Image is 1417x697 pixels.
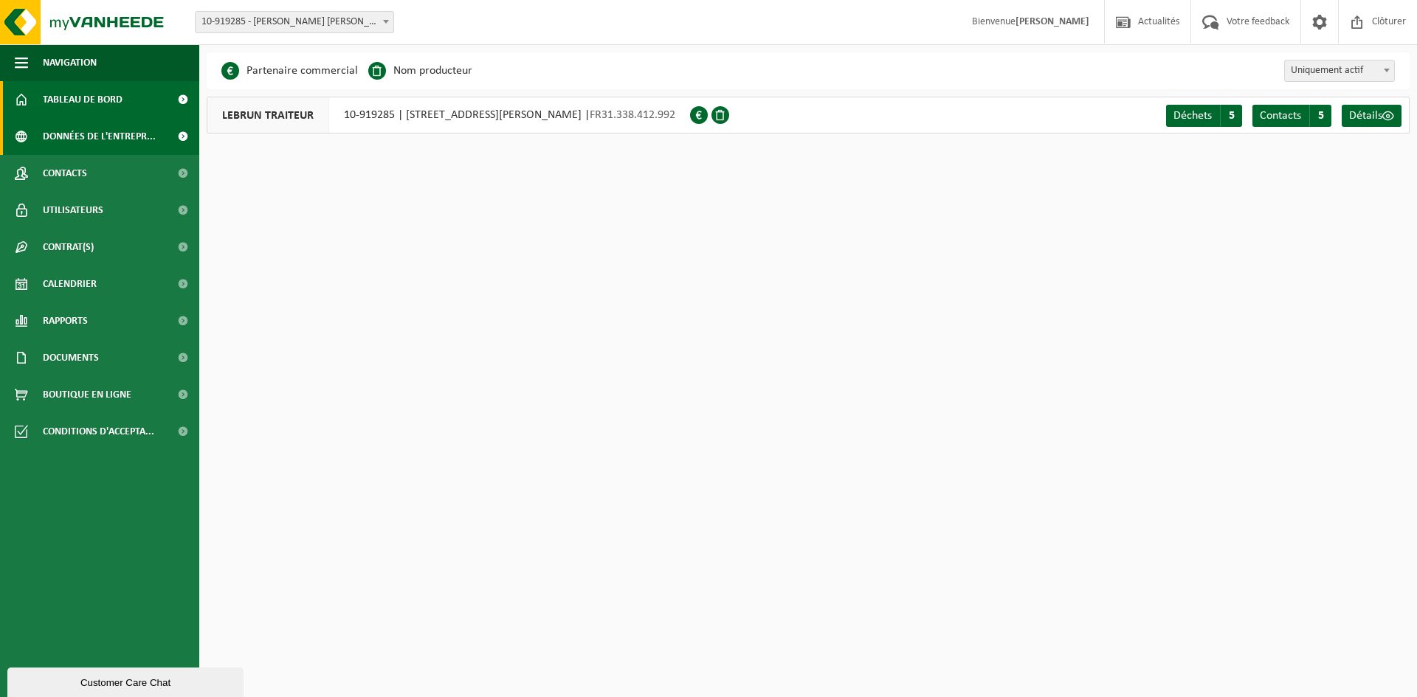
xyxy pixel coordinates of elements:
span: Uniquement actif [1285,60,1394,81]
span: Uniquement actif [1284,60,1395,82]
span: Contacts [1260,110,1301,122]
span: 5 [1220,105,1242,127]
span: Détails [1349,110,1382,122]
span: Conditions d'accepta... [43,413,154,450]
span: Tableau de bord [43,81,123,118]
span: Utilisateurs [43,192,103,229]
span: LEBRUN TRAITEUR [207,97,329,133]
span: Boutique en ligne [43,376,131,413]
span: 10-919285 - LEBRUN TRAITEUR - WAVRIN [196,12,393,32]
a: Déchets 5 [1166,105,1242,127]
span: Navigation [43,44,97,81]
span: Données de l'entrepr... [43,118,156,155]
span: FR31.338.412.992 [590,109,675,121]
span: Contrat(s) [43,229,94,266]
span: Rapports [43,302,88,339]
li: Partenaire commercial [221,60,358,82]
strong: [PERSON_NAME] [1016,16,1089,27]
iframe: chat widget [7,665,246,697]
div: 10-919285 | [STREET_ADDRESS][PERSON_NAME] | [207,97,690,133]
span: 10-919285 - LEBRUN TRAITEUR - WAVRIN [195,11,394,33]
li: Nom producteur [368,60,472,82]
span: Contacts [43,155,87,192]
span: Documents [43,339,99,376]
span: Calendrier [43,266,97,302]
a: Contacts 5 [1252,105,1331,127]
span: Déchets [1173,110,1212,122]
a: Détails [1342,105,1402,127]
span: 5 [1309,105,1331,127]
